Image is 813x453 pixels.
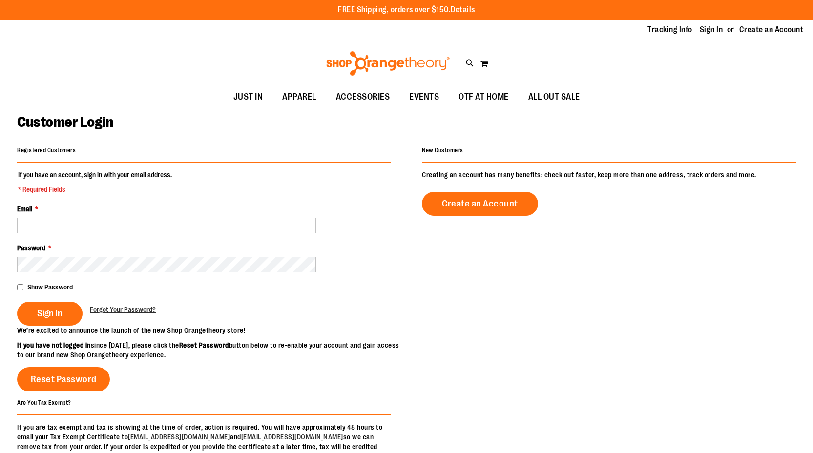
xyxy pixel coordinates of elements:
strong: New Customers [422,147,463,154]
a: Details [451,5,475,14]
p: We’re excited to announce the launch of the new Shop Orangetheory store! [17,326,407,335]
strong: Reset Password [179,341,229,349]
img: Shop Orangetheory [325,51,451,76]
p: FREE Shipping, orders over $150. [338,4,475,16]
span: Sign In [37,308,63,319]
a: [EMAIL_ADDRESS][DOMAIN_NAME] [128,433,230,441]
span: Customer Login [17,114,113,130]
p: since [DATE], please click the button below to re-enable your account and gain access to our bran... [17,340,407,360]
span: OTF AT HOME [459,86,509,108]
strong: Registered Customers [17,147,76,154]
p: Creating an account has many benefits: check out faster, keep more than one address, track orders... [422,170,796,180]
span: Forgot Your Password? [90,306,156,313]
span: ALL OUT SALE [528,86,580,108]
span: * Required Fields [18,185,172,194]
strong: Are You Tax Exempt? [17,399,71,406]
span: APPAREL [282,86,316,108]
span: Show Password [27,283,73,291]
span: Create an Account [442,198,518,209]
strong: If you have not logged in [17,341,91,349]
span: Email [17,205,32,213]
span: Password [17,244,45,252]
a: Forgot Your Password? [90,305,156,314]
a: Tracking Info [647,24,692,35]
span: ACCESSORIES [336,86,390,108]
a: Reset Password [17,367,110,391]
a: [EMAIL_ADDRESS][DOMAIN_NAME] [241,433,343,441]
span: JUST IN [233,86,263,108]
a: Create an Account [739,24,804,35]
legend: If you have an account, sign in with your email address. [17,170,173,194]
a: Create an Account [422,192,538,216]
button: Sign In [17,302,83,326]
span: EVENTS [409,86,439,108]
span: Reset Password [31,374,97,385]
a: Sign In [700,24,723,35]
